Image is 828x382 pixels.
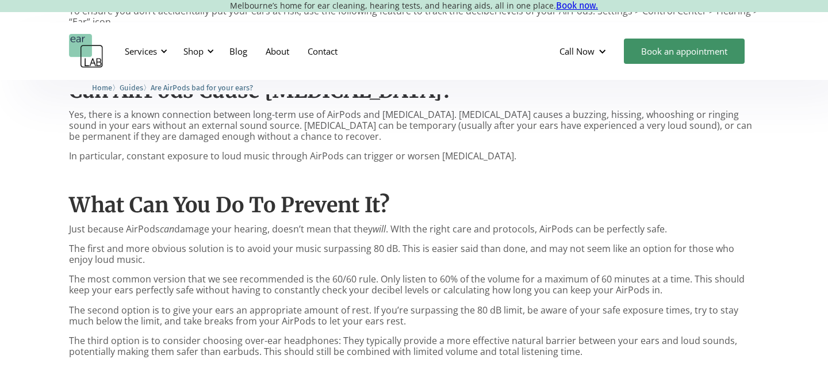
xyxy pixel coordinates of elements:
[120,82,151,94] li: 〉
[160,223,174,235] em: can
[151,82,253,93] a: Are AirPods bad for your ears?
[125,45,157,57] div: Services
[183,45,204,57] div: Shop
[120,82,143,93] a: Guides
[69,170,759,181] p: ‍
[624,39,745,64] a: Book an appointment
[69,366,759,377] p: ‍
[220,35,256,68] a: Blog
[92,82,112,93] a: Home
[120,83,143,92] span: Guides
[69,335,759,357] p: The third option is to consider choosing over-ear headphones: They typically provide a more effec...
[69,224,759,235] p: Just because AirPods damage your hearing, doesn’t mean that they . WIth the right care and protoc...
[373,223,386,235] em: will
[69,243,759,265] p: The first and more obvious solution is to avoid your music surpassing 80 dB. This is easier said ...
[69,193,759,217] h2: What Can You Do To Prevent It?
[256,35,298,68] a: About
[69,6,759,28] p: To ensure you don’t accidentally put your ears at risk, use the following feature to track the de...
[69,274,759,296] p: The most common version that we see recommended is the 60/60 rule. Only listen to 60% of the volu...
[118,34,171,68] div: Services
[151,83,253,92] span: Are AirPods bad for your ears?
[298,35,347,68] a: Contact
[69,34,103,68] a: home
[559,45,595,57] div: Call Now
[69,109,759,143] p: Yes, there is a known connection between long-term use of AirPods and [MEDICAL_DATA]. [MEDICAL_DA...
[92,82,120,94] li: 〉
[92,83,112,92] span: Home
[69,78,759,103] h2: Can AirPods Cause [MEDICAL_DATA]?
[69,305,759,327] p: The second option is to give your ears an appropriate amount of rest. If you’re surpassing the 80...
[69,151,759,162] p: In particular, constant exposure to loud music through AirPods can trigger or worsen [MEDICAL_DATA].
[177,34,217,68] div: Shop
[550,34,618,68] div: Call Now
